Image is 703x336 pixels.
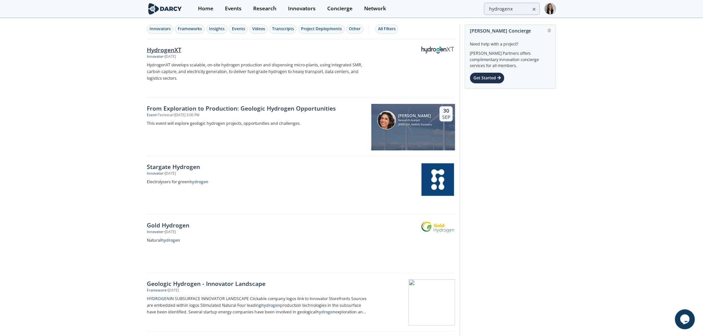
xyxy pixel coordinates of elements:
[269,25,297,34] button: Transcripts
[147,98,455,156] a: From Exploration to Production: Geologic Hydrogen Opportunities Event •Technical•[DATE] 3:00 PM T...
[198,6,213,11] div: Home
[442,108,450,114] div: 30
[166,288,179,293] div: • [DATE]
[422,163,454,196] img: Stargate Hydrogen
[147,221,367,229] div: Gold Hydrogen
[178,26,202,32] div: Frameworks
[163,229,176,235] div: • [DATE]
[150,26,171,32] div: Innovators
[147,162,367,171] div: Stargate Hydrogen
[147,215,455,273] a: Gold Hydrogen Innovator •[DATE] Naturalhydrogen Gold Hydrogen
[470,72,505,84] div: Get Started
[675,309,696,329] iframe: chat widget
[147,288,166,293] div: Framework
[209,26,225,32] div: Insights
[548,29,552,33] img: information.svg
[163,171,176,176] div: • [DATE]
[398,123,432,127] div: [PERSON_NAME] Partners
[147,104,367,113] div: From Exploration to Production: Geologic Hydrogen Opportunities
[484,3,540,15] input: Advanced Search
[349,26,361,32] div: Other
[147,156,455,215] a: Stargate Hydrogen Innovator •[DATE] Electrolysers for greenhydrogen Stargate Hydrogen
[272,26,294,32] div: Transcripts
[470,25,551,37] div: [PERSON_NAME] Concierge
[147,62,367,82] p: HydrogenXT develops scalable, on-site hydrogen production and dispensing micro-plants, using inte...
[147,296,170,301] strong: HYDROGEN
[398,114,432,118] div: [PERSON_NAME]
[147,237,367,244] p: Natural
[147,3,183,15] img: logo-wide.svg
[147,179,367,185] p: Electrolysers for green
[252,26,265,32] div: Videos
[207,25,228,34] button: Insights
[250,25,268,34] button: Videos
[261,302,280,308] strong: hydrogen
[147,54,163,59] div: Innovator
[378,26,396,32] div: All Filters
[470,47,551,69] div: [PERSON_NAME] Partners offers complimentary innovation concierge services for all members.
[398,118,432,123] div: Research Analyst
[375,25,398,34] button: All Filters
[147,120,367,127] p: This event will explore geologic hydrogen projects, opportunities and challenges.
[147,25,173,34] button: Innovators
[147,295,367,315] p: IN SUBSURFACE INNOVATOR LANDSCAPE Clickable company logos link to Innovator Storefronts Sources a...
[327,6,352,11] div: Concierge
[422,46,454,53] img: HydrogenXT
[299,25,345,34] button: Project Deployments
[147,229,163,235] div: Innovator
[147,171,163,176] div: Innovator
[147,45,367,54] div: HydrogenXT
[163,54,176,59] div: • [DATE]
[545,3,556,15] img: Profile
[422,222,454,233] img: Gold Hydrogen
[229,25,248,34] button: Events
[347,25,363,34] button: Other
[232,26,245,32] div: Events
[470,37,551,47] div: Need help with a project?
[288,6,316,11] div: Innovators
[147,279,367,288] div: Geologic Hydrogen - Innovator Landscape
[225,6,242,11] div: Events
[147,273,455,332] a: Geologic Hydrogen - Innovator Landscape Framework •[DATE] HYDROGENIN SUBSURFACE INNOVATOR LANDSCA...
[156,113,199,118] div: • Technical • [DATE] 3:00 PM
[316,309,335,315] strong: hydrogen
[301,26,342,32] div: Project Deployments
[189,179,208,185] strong: hydrogen
[442,114,450,120] div: Sep
[175,25,205,34] button: Frameworks
[377,111,396,129] img: Julieta Vidal
[147,40,455,98] a: HydrogenXT Innovator •[DATE] HydrogenXT develops scalable, on-site hydrogen production and dispen...
[364,6,386,11] div: Network
[161,237,180,243] strong: hydrogen
[147,113,156,118] div: Event
[253,6,276,11] div: Research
